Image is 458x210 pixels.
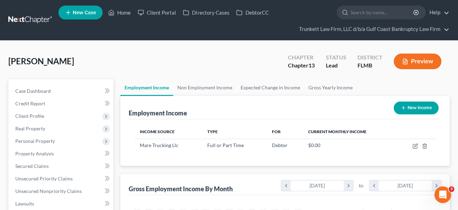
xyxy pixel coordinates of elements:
[129,109,187,117] div: Employment Income
[10,97,113,110] a: Credit Report
[233,6,272,19] a: DebtorCC
[432,180,441,191] i: chevron_right
[308,142,320,148] span: $0.00
[379,180,432,191] div: [DATE]
[179,6,233,19] a: Directory Cases
[296,23,449,35] a: Trunkett Law Firm, LLC d/b/a Gulf Coast Bankruptcy Law Firm
[394,102,439,114] button: New Income
[426,6,449,19] a: Help
[369,180,379,191] i: chevron_left
[140,142,178,148] span: Mare Trucking Llc
[15,100,45,106] span: Credit Report
[73,10,96,15] span: New Case
[304,79,357,96] a: Gross Yearly Income
[308,62,315,68] span: 13
[129,185,233,193] div: Gross Employment Income By Month
[15,138,55,144] span: Personal Property
[15,113,44,119] span: Client Profile
[15,88,51,94] span: Case Dashboard
[120,79,173,96] a: Employment Income
[272,129,280,134] span: For
[236,79,304,96] a: Expected Change in Income
[326,54,346,62] div: Status
[357,54,383,62] div: District
[10,147,113,160] a: Property Analysis
[15,176,73,181] span: Unsecured Priority Claims
[134,6,179,19] a: Client Portal
[105,6,134,19] a: Home
[288,62,315,70] div: Chapter
[359,182,363,189] span: to
[308,129,367,134] span: Current Monthly Income
[434,186,451,203] iframe: Intercom live chat
[15,201,34,207] span: Lawsuits
[351,6,414,19] input: Search by name...
[15,163,49,169] span: Secured Claims
[207,129,218,134] span: Type
[173,79,236,96] a: Non Employment Income
[10,185,113,197] a: Unsecured Nonpriority Claims
[10,197,113,210] a: Lawsuits
[10,172,113,185] a: Unsecured Priority Claims
[449,186,454,192] span: 3
[207,142,244,148] span: Full or Part Time
[8,56,74,66] span: [PERSON_NAME]
[281,180,291,191] i: chevron_left
[15,126,45,131] span: Real Property
[140,129,175,134] span: Income Source
[291,180,344,191] div: [DATE]
[344,180,353,191] i: chevron_right
[10,85,113,97] a: Case Dashboard
[288,54,315,62] div: Chapter
[394,54,441,69] button: Preview
[272,142,287,148] span: Debtor
[357,62,383,70] div: FLMB
[326,62,346,70] div: Lead
[10,160,113,172] a: Secured Claims
[15,188,82,194] span: Unsecured Nonpriority Claims
[15,151,54,156] span: Property Analysis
